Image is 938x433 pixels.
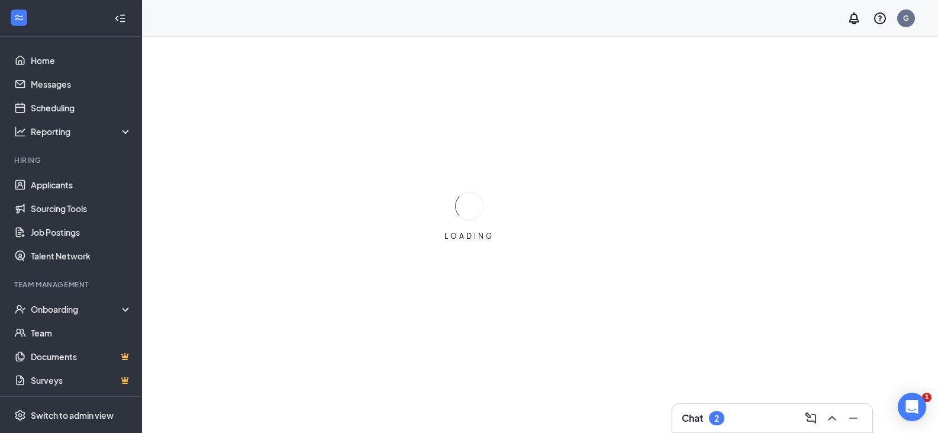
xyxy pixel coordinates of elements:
[31,220,132,244] a: Job Postings
[13,12,25,24] svg: WorkstreamLogo
[14,409,26,421] svg: Settings
[847,11,861,25] svg: Notifications
[873,11,887,25] svg: QuestionInfo
[846,411,860,425] svg: Minimize
[844,409,863,428] button: Minimize
[14,280,130,290] div: Team Management
[31,49,132,72] a: Home
[31,126,133,137] div: Reporting
[31,345,132,368] a: DocumentsCrown
[31,244,132,268] a: Talent Network
[804,411,818,425] svg: ComposeMessage
[31,96,132,120] a: Scheduling
[31,72,132,96] a: Messages
[823,409,842,428] button: ChevronUp
[825,411,839,425] svg: ChevronUp
[714,413,719,424] div: 2
[31,303,122,315] div: Onboarding
[922,393,931,402] span: 1
[14,303,26,315] svg: UserCheck
[801,409,820,428] button: ComposeMessage
[31,197,132,220] a: Sourcing Tools
[31,173,132,197] a: Applicants
[31,321,132,345] a: Team
[903,13,909,23] div: G
[114,12,126,24] svg: Collapse
[14,126,26,137] svg: Analysis
[682,412,703,425] h3: Chat
[898,393,926,421] div: Open Intercom Messenger
[31,409,114,421] div: Switch to admin view
[440,231,499,241] div: LOADING
[14,155,130,165] div: Hiring
[31,368,132,392] a: SurveysCrown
